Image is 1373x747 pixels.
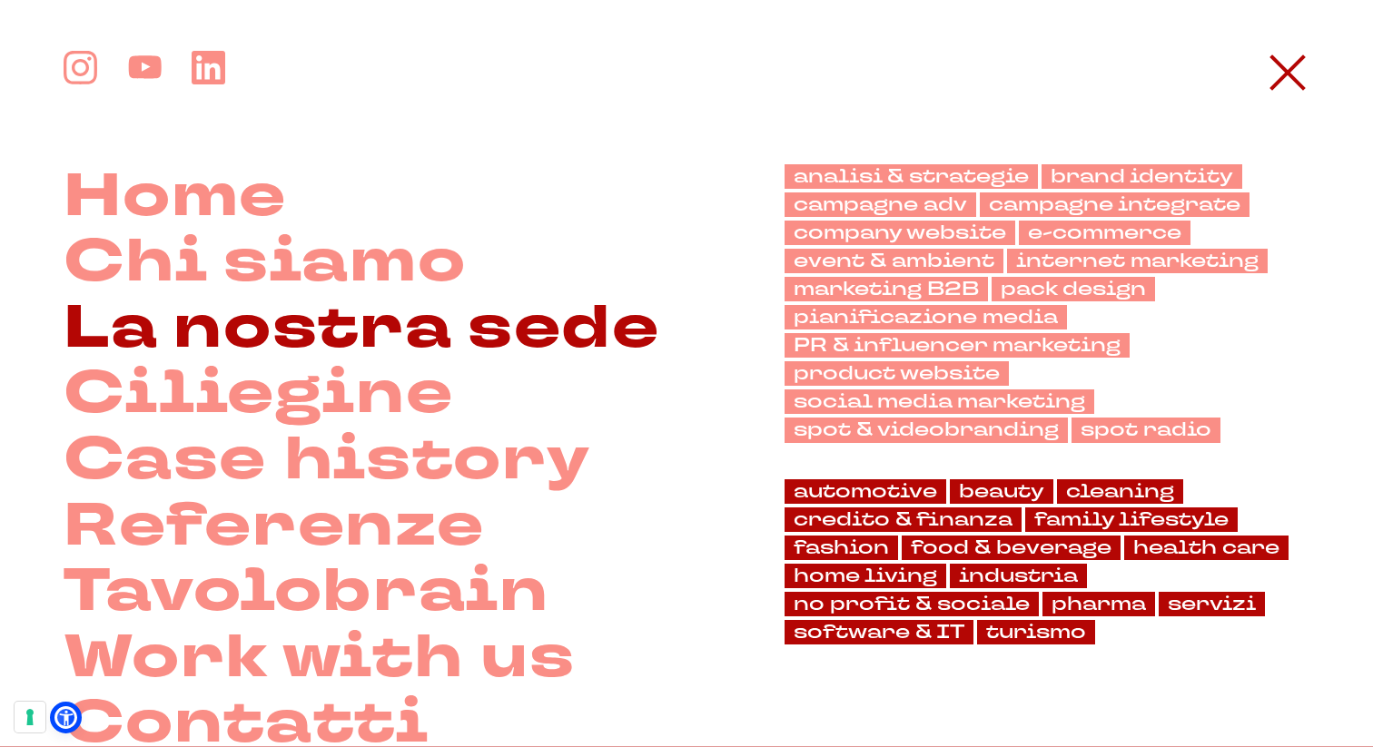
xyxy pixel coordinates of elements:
[785,479,946,504] a: automotive
[785,277,988,301] a: marketing B2B
[1057,479,1183,504] a: cleaning
[54,706,77,729] a: Open Accessibility Menu
[785,164,1038,189] a: analisi & strategie
[1025,507,1238,532] a: family lifestyle
[950,564,1087,588] a: industria
[64,559,548,625] a: Tavolobrain
[64,494,484,560] a: Referenze
[785,333,1130,358] a: PR & influencer marketing
[785,507,1022,532] a: credito & finanza
[1159,592,1265,616] a: servizi
[64,296,659,362] a: La nostra sede
[64,164,287,231] a: Home
[980,192,1250,217] a: campagne integrate
[1042,592,1155,616] a: pharma
[785,564,946,588] a: home living
[785,361,1009,386] a: product website
[64,428,590,494] a: Case history
[785,536,898,560] a: fashion
[992,277,1155,301] a: pack design
[64,625,575,692] a: Work with us
[950,479,1053,504] a: beauty
[1007,249,1268,273] a: internet marketing
[64,230,466,296] a: Chi siamo
[785,592,1039,616] a: no profit & sociale
[15,702,45,732] button: Le tue preferenze relative al consenso per le tecnologie di tracciamento
[785,221,1015,245] a: company website
[785,620,973,644] a: software & IT
[785,192,976,217] a: campagne adv
[785,305,1067,329] a: pianificazione media
[785,389,1094,414] a: social media marketing
[902,536,1121,560] a: food & beverage
[1042,164,1242,189] a: brand identity
[1072,418,1220,442] a: spot radio
[785,249,1003,273] a: event & ambient
[785,418,1068,442] a: spot & videobranding
[1019,221,1190,245] a: e-commerce
[1124,536,1289,560] a: health care
[977,620,1095,644] a: turismo
[64,361,453,428] a: Ciliegine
